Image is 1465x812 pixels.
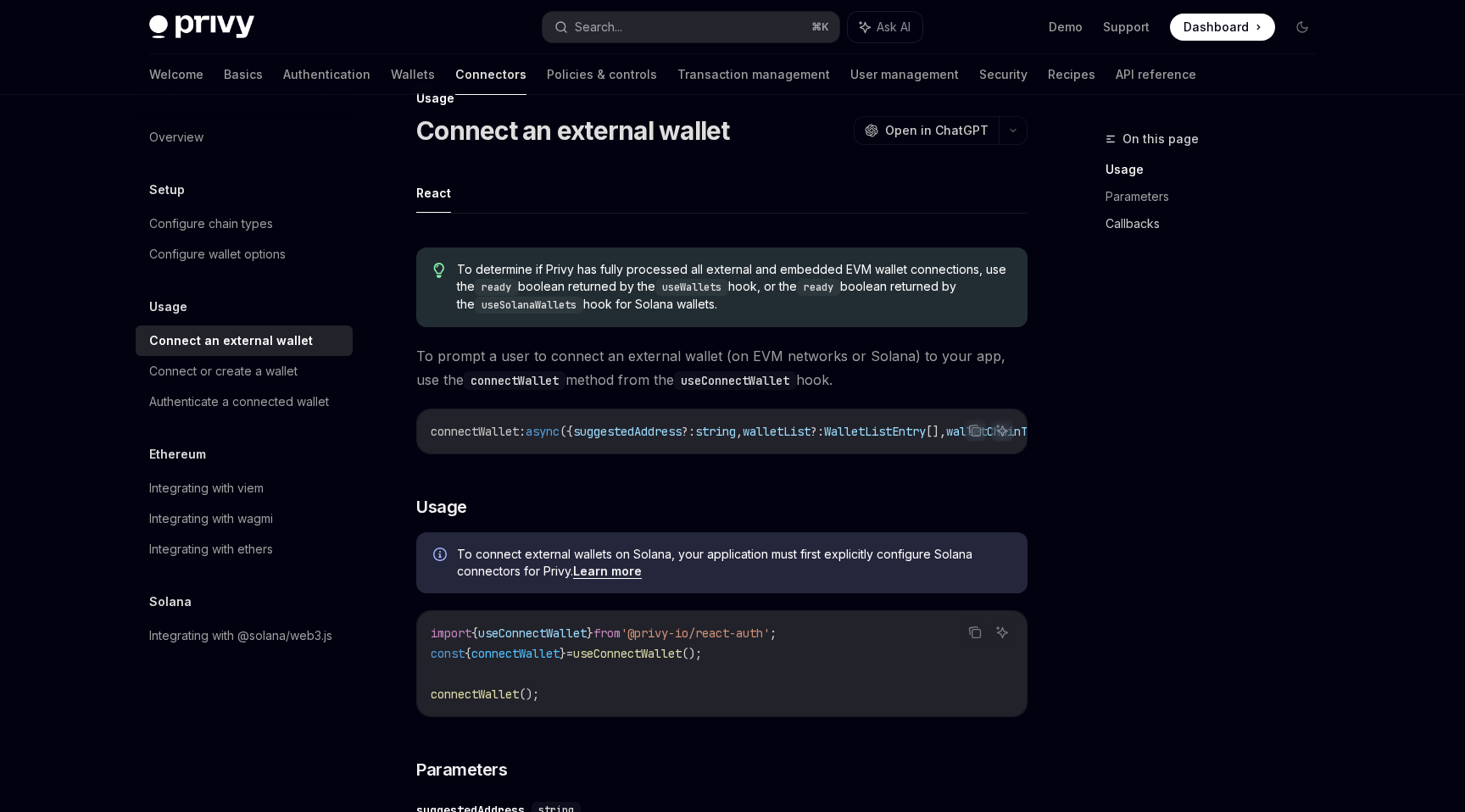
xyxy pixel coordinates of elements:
[471,626,478,641] span: {
[431,687,519,702] span: connectWallet
[848,12,922,42] button: Ask AI
[149,361,298,381] div: Connect or create a wallet
[573,646,682,661] span: useConnectWallet
[810,424,824,439] span: ?:
[1170,14,1275,41] a: Dashboard
[455,54,526,95] a: Connectors
[946,424,1048,439] span: walletChainType
[811,20,829,34] span: ⌘ K
[593,626,621,641] span: from
[416,344,1028,392] span: To prompt a user to connect an external wallet (on EVM networks or Solana) to your app, use the m...
[682,646,702,661] span: ();
[136,620,353,651] a: Integrating with @solana/web3.js
[433,548,450,565] svg: Info
[136,387,353,417] a: Authenticate a connected wallet
[885,122,989,139] span: Open in ChatGPT
[431,424,519,439] span: connectWallet
[478,626,587,641] span: useConnectWallet
[149,592,192,612] h5: Solana
[416,495,467,519] span: Usage
[854,116,999,145] button: Open in ChatGPT
[1106,210,1329,237] a: Callbacks
[677,54,830,95] a: Transaction management
[1116,54,1196,95] a: API reference
[824,424,926,439] span: WalletListEntry
[543,12,839,42] button: Search...⌘K
[136,534,353,565] a: Integrating with ethers
[695,424,736,439] span: string
[416,173,451,213] button: React
[1184,19,1249,36] span: Dashboard
[149,214,273,234] div: Configure chain types
[136,356,353,387] a: Connect or create a wallet
[682,424,695,439] span: ?:
[850,54,959,95] a: User management
[1048,54,1095,95] a: Recipes
[149,539,273,559] div: Integrating with ethers
[457,546,1011,580] span: To connect external wallets on Solana, your application must first explicitly configure Solana co...
[431,646,465,661] span: const
[475,297,583,314] code: useSolanaWallets
[224,54,263,95] a: Basics
[1106,156,1329,183] a: Usage
[1122,129,1199,149] span: On this page
[283,54,370,95] a: Authentication
[526,424,560,439] span: async
[149,331,313,351] div: Connect an external wallet
[149,180,185,200] h5: Setup
[797,279,840,296] code: ready
[149,54,203,95] a: Welcome
[1103,19,1150,36] a: Support
[433,263,445,278] svg: Tip
[964,420,986,442] button: Copy the contents from the code block
[1289,14,1316,41] button: Toggle dark mode
[136,503,353,534] a: Integrating with wagmi
[149,444,206,464] h5: Ethereum
[475,279,518,296] code: ready
[471,646,560,661] span: connectWallet
[573,564,642,579] a: Learn more
[136,239,353,270] a: Configure wallet options
[416,758,507,781] span: Parameters
[547,54,657,95] a: Policies & controls
[149,297,187,317] h5: Usage
[674,371,796,390] code: useConnectWallet
[149,392,329,412] div: Authenticate a connected wallet
[1106,183,1329,210] a: Parameters
[575,17,622,37] div: Search...
[560,646,566,661] span: }
[149,626,332,646] div: Integrating with @solana/web3.js
[573,424,682,439] span: suggestedAddress
[149,478,264,498] div: Integrating with viem
[136,122,353,153] a: Overview
[736,424,743,439] span: ,
[416,115,730,146] h1: Connect an external wallet
[964,621,986,643] button: Copy the contents from the code block
[587,626,593,641] span: }
[457,261,1011,314] span: To determine if Privy has fully processed all external and embedded EVM wallet connections, use t...
[149,15,254,39] img: dark logo
[136,473,353,503] a: Integrating with viem
[655,279,728,296] code: useWallets
[926,424,946,439] span: [],
[621,626,770,641] span: '@privy-io/react-auth'
[465,646,471,661] span: {
[519,687,539,702] span: ();
[136,325,353,356] a: Connect an external wallet
[464,371,565,390] code: connectWallet
[743,424,810,439] span: walletList
[391,54,435,95] a: Wallets
[770,626,777,641] span: ;
[431,626,471,641] span: import
[560,424,573,439] span: ({
[149,127,203,147] div: Overview
[149,244,286,264] div: Configure wallet options
[136,209,353,239] a: Configure chain types
[519,424,526,439] span: :
[991,420,1013,442] button: Ask AI
[877,19,911,36] span: Ask AI
[416,90,1028,107] div: Usage
[979,54,1028,95] a: Security
[149,509,273,529] div: Integrating with wagmi
[1049,19,1083,36] a: Demo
